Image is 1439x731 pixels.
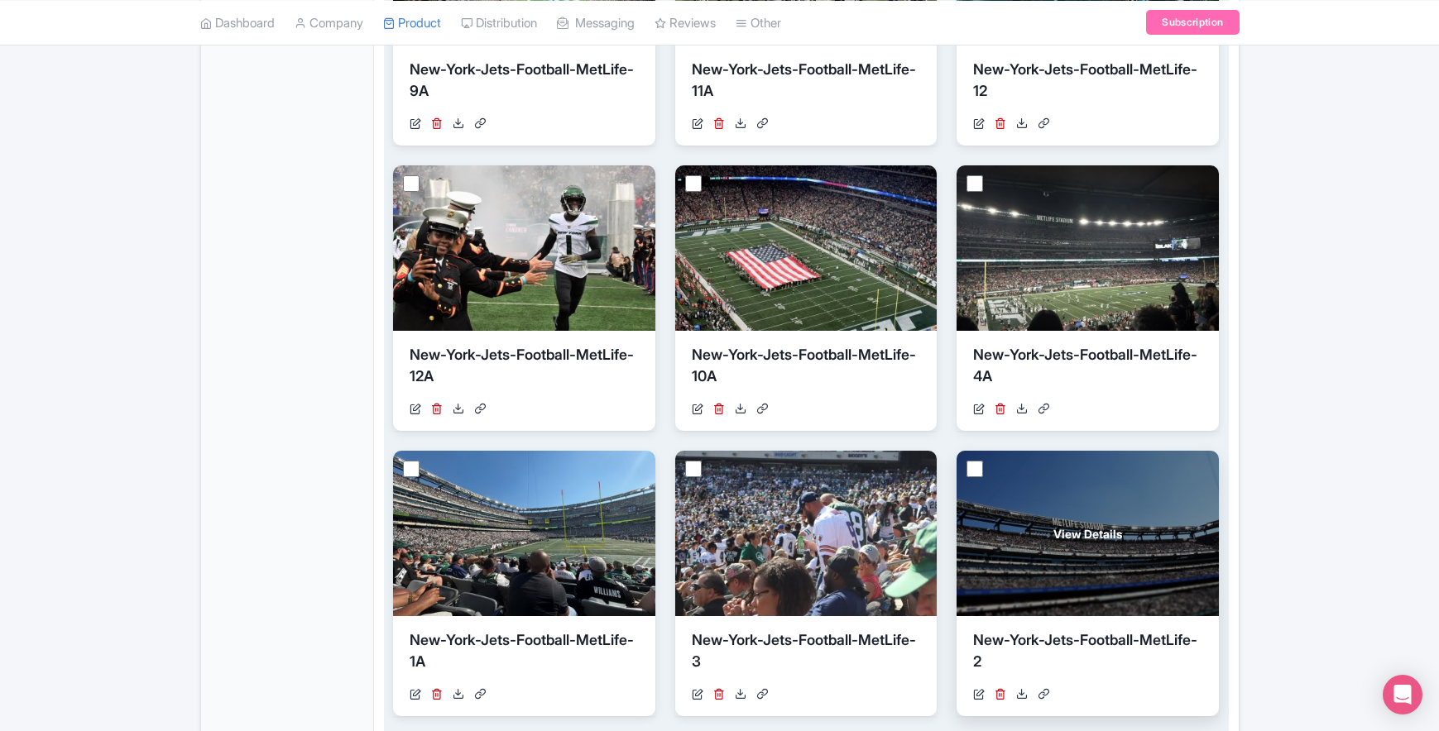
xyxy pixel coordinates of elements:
[973,344,1202,394] div: New-York-Jets-Football-MetLife-4A
[410,629,639,679] div: New-York-Jets-Football-MetLife-1A
[1383,675,1422,714] div: Open Intercom Messenger
[973,59,1202,108] div: New-York-Jets-Football-MetLife-12
[692,629,921,679] div: New-York-Jets-Football-MetLife-3
[957,451,1219,616] a: View Details
[692,344,921,394] div: New-York-Jets-Football-MetLife-10A
[410,59,639,108] div: New-York-Jets-Football-MetLife-9A
[1146,10,1239,35] a: Subscription
[692,59,921,108] div: New-York-Jets-Football-MetLife-11A
[410,344,639,394] div: New-York-Jets-Football-MetLife-12A
[1053,525,1122,542] span: View Details
[973,629,1202,679] div: New-York-Jets-Football-MetLife-2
